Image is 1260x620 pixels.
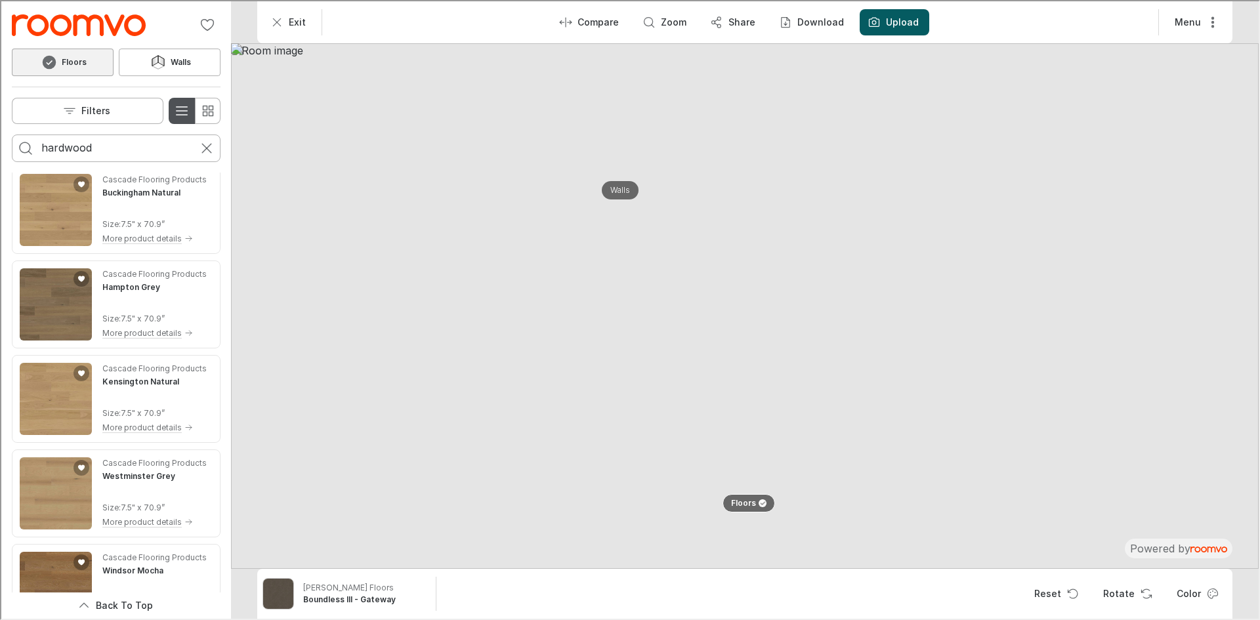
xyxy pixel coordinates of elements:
p: Cascade Flooring Products [101,173,205,184]
button: Open the filters menu [10,96,162,123]
p: More product details [101,326,180,338]
h4: Buckingham Natural [101,186,179,197]
label: Upload [885,14,917,28]
a: Go to Personal Touch Floor and Window Fashions's website. [10,13,144,35]
button: Add Buckingham Natural to favorites [72,175,88,191]
p: Share [727,14,754,28]
button: More product details [101,325,205,339]
button: Switch to detail view [167,96,194,123]
p: Size : [101,217,119,229]
button: Share [701,8,765,34]
p: [PERSON_NAME] Floors [302,581,392,592]
button: More product details [101,230,205,245]
p: Zoom [660,14,685,28]
p: 7.5" x 70.9” [119,501,163,512]
h4: Windsor Mocha [101,564,162,575]
p: Floors [730,497,755,508]
div: See Hampton Grey in the room [10,259,219,347]
h6: Walls [169,55,190,67]
p: Download [796,14,843,28]
button: Reset product [1022,579,1086,606]
p: Size : [101,312,119,323]
img: Buckingham Natural. Link opens in a new window. [18,173,91,245]
div: See Kensington Natural in the room [10,354,219,442]
button: Enter compare mode [550,8,628,34]
p: Powered by [1129,540,1226,554]
h4: Westminster Grey [101,469,174,481]
button: More product details [101,419,205,434]
button: Upload a picture of your room [858,8,928,34]
button: Show details for Boundless III [298,577,429,608]
img: Room image [230,42,1257,568]
button: Add Kensington Natural to favorites [72,364,88,380]
div: Product List Mode Selector [167,96,219,123]
button: More product details [101,514,205,528]
button: Cancel search [192,134,219,160]
img: Westminster Grey. Link opens in a new window. [18,456,91,528]
p: More product details [101,515,180,527]
p: More product details [101,421,180,432]
button: Switch to simple view [193,96,219,123]
p: Cascade Flooring Products [101,267,205,279]
img: Boundless III [262,577,292,608]
img: Kensington Natural. Link opens in a new window. [18,362,91,434]
p: Cascade Flooring Products [101,456,205,468]
button: Open color dialog [1165,579,1226,606]
button: Floors [10,47,112,75]
button: Add Westminster Grey to favorites [72,459,88,474]
button: Scroll back to the beginning [10,591,219,617]
input: Enter products to search for [40,136,190,157]
button: Search for products [11,134,37,160]
img: Hampton Grey. Link opens in a new window. [18,267,91,339]
img: Logo representing Personal Touch Floor and Window Fashions. [10,13,144,35]
button: Floors [721,493,774,511]
button: Add Windsor Mocha to favorites [72,553,88,569]
div: See Westminster Grey in the room [10,448,219,536]
button: Walls [117,47,219,75]
p: Exit [287,14,304,28]
h4: Hampton Grey [101,280,159,292]
button: Download [770,8,853,34]
p: Size : [101,406,119,418]
button: More actions [1163,8,1226,34]
p: Compare [576,14,618,28]
p: Walls [609,184,629,195]
p: 7.5" x 70.9” [119,312,163,323]
h4: Kensington Natural [101,375,178,386]
h6: Boundless III - Gateway [302,592,425,604]
button: Rotate Surface [1091,579,1160,606]
p: Cascade Flooring Products [101,550,205,562]
p: 7.5" x 70.9” [119,406,163,418]
div: The visualizer is powered by Roomvo. [1129,540,1226,554]
button: Add Hampton Grey to favorites [72,270,88,285]
p: Size : [101,501,119,512]
img: roomvo_wordmark.svg [1189,545,1226,551]
p: 7.5" x 70.9” [119,217,163,229]
div: See Buckingham Natural in the room [10,165,219,253]
p: Cascade Flooring Products [101,362,205,373]
button: No favorites [193,10,219,37]
p: More product details [101,232,180,243]
h6: Floors [60,55,85,67]
button: Exit [261,8,315,34]
button: Zoom room image [633,8,696,34]
p: Filters [80,103,109,116]
button: Walls [600,180,637,198]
